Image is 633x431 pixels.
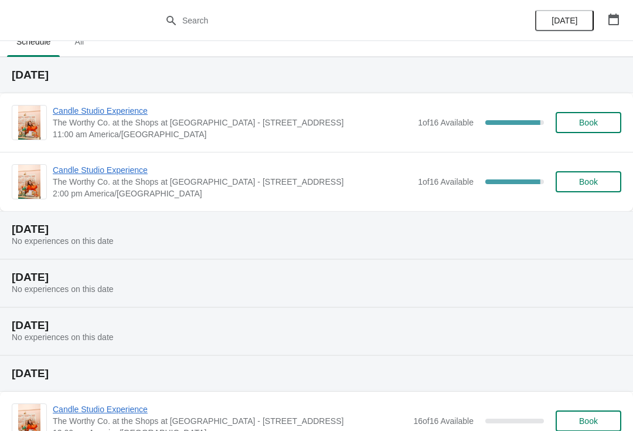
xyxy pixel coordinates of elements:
[12,368,621,379] h2: [DATE]
[53,117,412,128] span: The Worthy Co. at the Shops at [GEOGRAPHIC_DATA] - [STREET_ADDRESS]
[18,165,41,199] img: Candle Studio Experience | The Worthy Co. at the Shops at Clearfork - 5008 Gage Ave. | 2:00 pm Am...
[12,272,621,283] h2: [DATE]
[579,118,598,127] span: Book
[53,176,412,188] span: The Worthy Co. at the Shops at [GEOGRAPHIC_DATA] - [STREET_ADDRESS]
[579,416,598,426] span: Book
[182,10,475,31] input: Search
[7,31,60,52] span: Schedule
[418,177,474,186] span: 1 of 16 Available
[53,415,407,427] span: The Worthy Co. at the Shops at [GEOGRAPHIC_DATA] - [STREET_ADDRESS]
[12,284,114,294] span: No experiences on this date
[53,403,407,415] span: Candle Studio Experience
[53,188,412,199] span: 2:00 pm America/[GEOGRAPHIC_DATA]
[12,69,621,81] h2: [DATE]
[53,128,412,140] span: 11:00 am America/[GEOGRAPHIC_DATA]
[535,10,594,31] button: [DATE]
[418,118,474,127] span: 1 of 16 Available
[552,16,577,25] span: [DATE]
[18,106,41,140] img: Candle Studio Experience | The Worthy Co. at the Shops at Clearfork - 5008 Gage Ave. | 11:00 am A...
[579,177,598,186] span: Book
[413,416,474,426] span: 16 of 16 Available
[12,236,114,246] span: No experiences on this date
[64,31,94,52] span: All
[12,320,621,331] h2: [DATE]
[556,171,621,192] button: Book
[556,112,621,133] button: Book
[53,105,412,117] span: Candle Studio Experience
[12,332,114,342] span: No experiences on this date
[53,164,412,176] span: Candle Studio Experience
[12,223,621,235] h2: [DATE]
